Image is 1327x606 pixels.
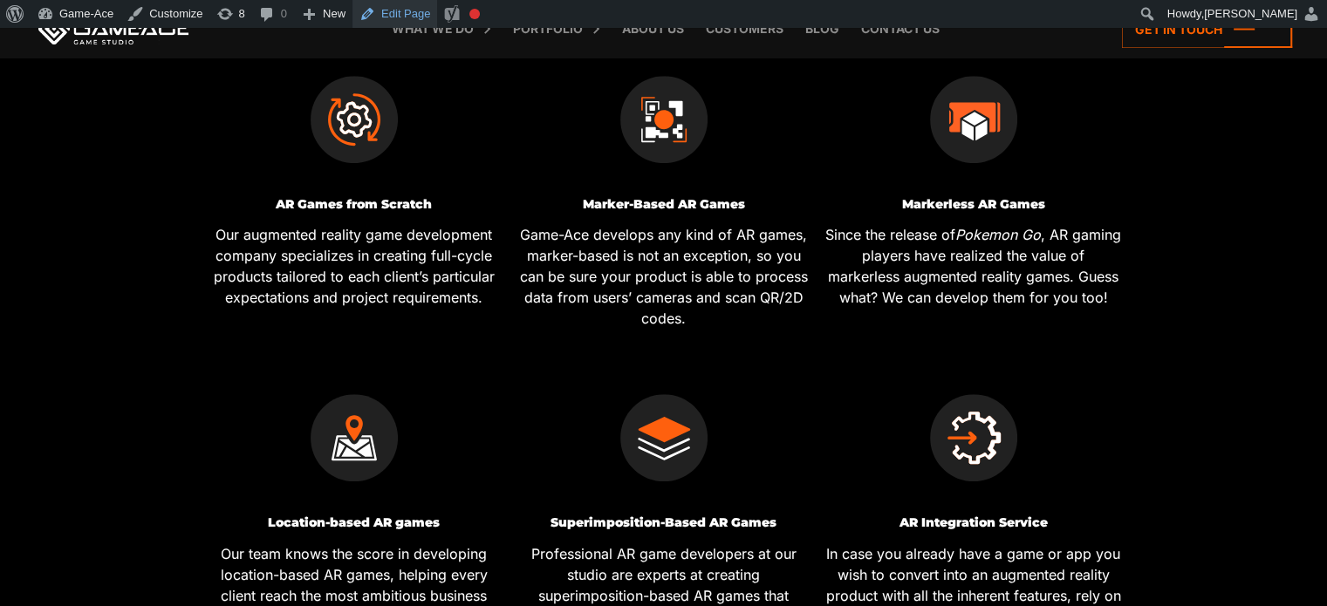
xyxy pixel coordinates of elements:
[1204,7,1297,20] span: [PERSON_NAME]
[620,76,708,163] img: Marker based ar games icon
[516,224,812,329] p: Game-Ace develops any kind of AR games, marker-based is not an exception, so you can be sure your...
[311,394,398,481] img: Location based ar games icon
[1122,10,1292,48] a: Get in touch
[825,198,1122,211] h3: Markerless AR Games
[930,76,1017,163] img: Markerless ar games
[206,516,503,529] h3: Location-based AR games
[620,394,708,481] img: Superimposition based ar games
[206,224,503,308] p: Our augmented reality game development company specializes in creating full-cycle products tailor...
[825,224,1122,308] p: Since the release of , AR gaming players have realized the value of markerless augmented reality ...
[930,394,1017,481] img: Console game integration icon
[825,516,1122,529] h3: AR Integration Service
[206,198,503,211] h3: AR Games from Scratch
[516,198,812,211] h3: Marker-Based AR Games
[311,76,398,163] img: full cycle development icon
[516,516,812,529] h3: Superimposition-Based AR Games
[955,226,1041,243] em: Pokemon Go
[469,9,480,19] div: Focus keyphrase not set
